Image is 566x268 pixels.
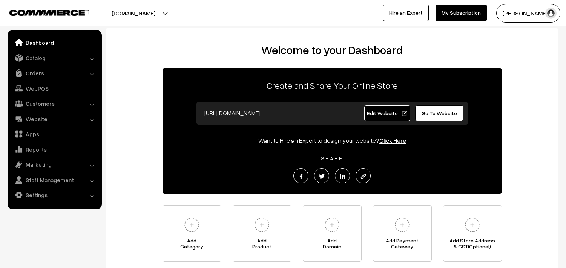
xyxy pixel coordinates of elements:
button: [DOMAIN_NAME] [85,4,182,23]
a: Edit Website [364,105,410,121]
a: Orders [9,66,99,80]
button: [PERSON_NAME] [496,4,560,23]
p: Create and Share Your Online Store [163,79,502,92]
img: plus.svg [181,215,202,235]
a: Hire an Expert [383,5,429,21]
span: Add Store Address & GST(Optional) [443,238,502,253]
a: AddCategory [163,205,221,262]
a: Click Here [379,137,406,144]
img: plus.svg [462,215,483,235]
a: Dashboard [9,36,99,49]
span: Edit Website [367,110,407,116]
a: AddDomain [303,205,362,262]
div: Want to Hire an Expert to design your website? [163,136,502,145]
a: Website [9,112,99,126]
span: Add Domain [303,238,361,253]
a: Apps [9,127,99,141]
a: Customers [9,97,99,110]
a: AddProduct [233,205,291,262]
a: WebPOS [9,82,99,95]
a: Catalog [9,51,99,65]
img: COMMMERCE [9,10,89,15]
a: Go To Website [415,105,464,121]
span: SHARE [317,155,347,161]
a: Reports [9,143,99,156]
a: Add PaymentGateway [373,205,432,262]
img: plus.svg [252,215,272,235]
span: Go To Website [422,110,457,116]
a: Settings [9,188,99,202]
a: Add Store Address& GST(Optional) [443,205,502,262]
a: My Subscription [436,5,487,21]
span: Add Product [233,238,291,253]
a: Staff Management [9,173,99,187]
img: plus.svg [322,215,342,235]
span: Add Payment Gateway [373,238,431,253]
a: COMMMERCE [9,8,75,17]
span: Add Category [163,238,221,253]
img: plus.svg [392,215,413,235]
h2: Welcome to your Dashboard [113,43,551,57]
a: Marketing [9,158,99,171]
img: user [545,8,557,19]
